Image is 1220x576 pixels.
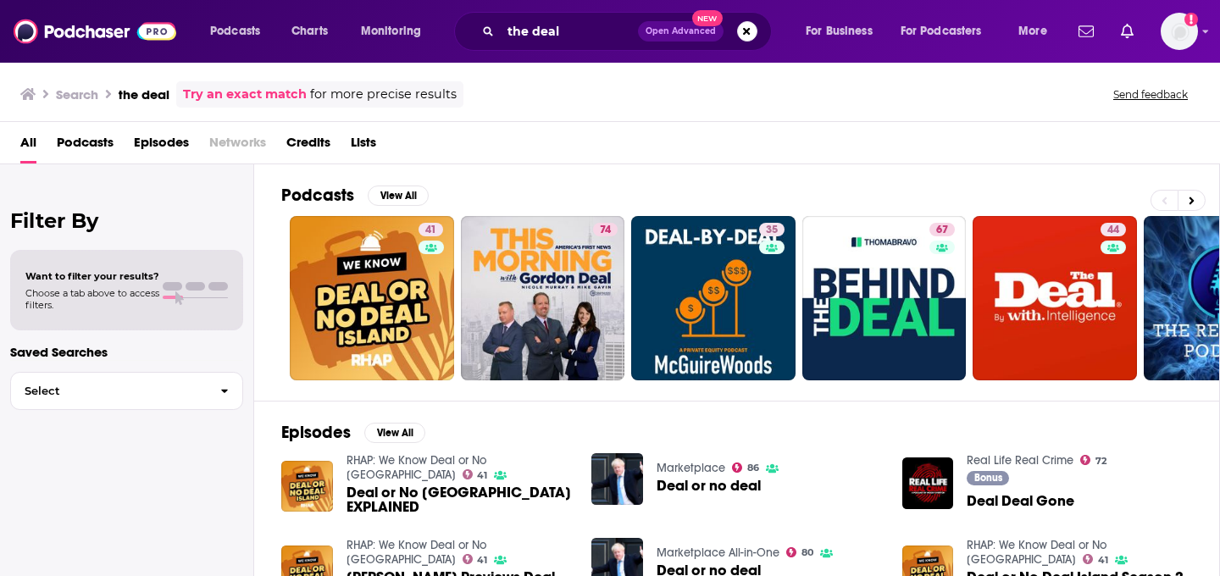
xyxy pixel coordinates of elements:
[281,422,351,443] h2: Episodes
[351,129,376,163] a: Lists
[806,19,873,43] span: For Business
[25,287,159,311] span: Choose a tab above to access filters.
[902,457,954,509] img: Deal Deal Gone
[463,554,488,564] a: 41
[10,372,243,410] button: Select
[967,538,1106,567] a: RHAP: We Know Deal or No Deal Island
[291,19,328,43] span: Charts
[1114,17,1140,46] a: Show notifications dropdown
[600,222,611,239] span: 74
[14,15,176,47] img: Podchaser - Follow, Share and Rate Podcasts
[1108,87,1193,102] button: Send feedback
[631,216,796,380] a: 35
[280,18,338,45] a: Charts
[419,223,443,236] a: 41
[801,549,813,557] span: 80
[1080,455,1106,465] a: 72
[281,461,333,512] img: Deal or No Deal Island EXPLAINED
[20,129,36,163] a: All
[368,186,429,206] button: View All
[786,547,813,557] a: 80
[286,129,330,163] a: Credits
[290,216,454,380] a: 41
[657,546,779,560] a: Marketplace All-in-One
[11,385,207,396] span: Select
[1095,457,1106,465] span: 72
[347,485,572,514] a: Deal or No Deal Island EXPLAINED
[967,494,1074,508] a: Deal Deal Gone
[425,222,436,239] span: 41
[732,462,759,473] a: 86
[766,222,778,239] span: 35
[657,479,761,493] a: Deal or no deal
[25,270,159,282] span: Want to filter your results?
[134,129,189,163] a: Episodes
[209,129,266,163] span: Networks
[1083,554,1108,564] a: 41
[463,469,488,479] a: 41
[1101,223,1126,236] a: 44
[1098,557,1108,564] span: 41
[593,223,618,236] a: 74
[501,18,638,45] input: Search podcasts, credits, & more...
[1184,13,1198,26] svg: Add a profile image
[56,86,98,102] h3: Search
[1006,18,1068,45] button: open menu
[1018,19,1047,43] span: More
[349,18,443,45] button: open menu
[759,223,785,236] a: 35
[890,18,1006,45] button: open menu
[936,222,948,239] span: 67
[57,129,114,163] a: Podcasts
[1072,17,1101,46] a: Show notifications dropdown
[461,216,625,380] a: 74
[347,453,486,482] a: RHAP: We Know Deal or No Deal Island
[1161,13,1198,50] button: Show profile menu
[1161,13,1198,50] img: User Profile
[692,10,723,26] span: New
[10,208,243,233] h2: Filter By
[119,86,169,102] h3: the deal
[1107,222,1119,239] span: 44
[974,473,1002,483] span: Bonus
[477,557,487,564] span: 41
[1161,13,1198,50] span: Logged in as hannahlevine
[183,85,307,104] a: Try an exact match
[477,472,487,479] span: 41
[210,19,260,43] span: Podcasts
[347,485,572,514] span: Deal or No [GEOGRAPHIC_DATA] EXPLAINED
[470,12,788,51] div: Search podcasts, credits, & more...
[281,185,429,206] a: PodcastsView All
[802,216,967,380] a: 67
[364,423,425,443] button: View All
[361,19,421,43] span: Monitoring
[638,21,724,42] button: Open AdvancedNew
[901,19,982,43] span: For Podcasters
[747,464,759,472] span: 86
[10,344,243,360] p: Saved Searches
[929,223,955,236] a: 67
[657,461,725,475] a: Marketplace
[646,27,716,36] span: Open Advanced
[198,18,282,45] button: open menu
[310,85,457,104] span: for more precise results
[973,216,1137,380] a: 44
[794,18,894,45] button: open menu
[967,453,1073,468] a: Real Life Real Crime
[591,453,643,505] img: Deal or no deal
[281,185,354,206] h2: Podcasts
[281,422,425,443] a: EpisodesView All
[347,538,486,567] a: RHAP: We Know Deal or No Deal Island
